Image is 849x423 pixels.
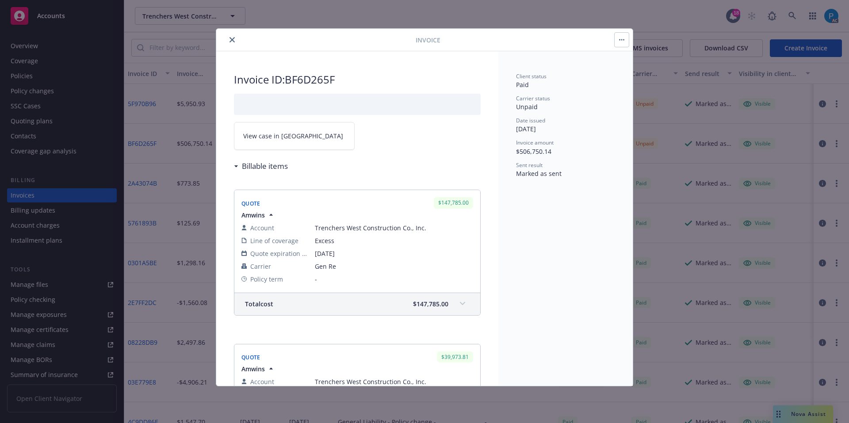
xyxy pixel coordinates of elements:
span: Quote [241,200,260,207]
span: Line of coverage [250,236,298,245]
span: Gen Re [315,262,473,271]
span: Quote expiration date [250,249,308,258]
span: $506,750.14 [516,147,551,156]
span: Carrier [250,262,271,271]
span: Invoice amount [516,139,554,146]
div: Billable items [234,160,288,172]
span: [DATE] [315,249,473,258]
a: View case in [GEOGRAPHIC_DATA] [234,122,355,150]
span: Carrier status [516,95,550,102]
span: Excess [315,236,473,245]
span: Sent result [516,161,543,169]
span: Amwins [241,364,265,373]
span: Date issued [516,117,545,124]
span: Amwins [241,210,265,220]
h2: Invoice ID: BF6D265F [234,72,481,87]
span: Quote [241,354,260,361]
span: Marked as sent [516,169,562,178]
span: Trenchers West Construction Co., Inc. [315,223,473,232]
button: Amwins [241,210,275,220]
span: Total cost [245,299,273,309]
span: Policy term [250,274,283,284]
span: $147,785.00 [413,299,448,309]
span: Trenchers West Construction Co., Inc. [315,377,473,386]
span: Account [250,223,274,232]
span: [DATE] [516,125,536,133]
button: close [227,34,237,45]
span: View case in [GEOGRAPHIC_DATA] [243,131,343,141]
span: - [315,274,473,284]
div: Totalcost$147,785.00 [234,293,480,315]
span: Unpaid [516,103,538,111]
span: Paid [516,80,529,89]
span: Invoice [416,35,440,45]
span: Account [250,377,274,386]
div: $39,973.81 [437,351,473,362]
div: $147,785.00 [434,197,473,208]
span: Client status [516,72,547,80]
h3: Billable items [242,160,288,172]
button: Amwins [241,364,275,373]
